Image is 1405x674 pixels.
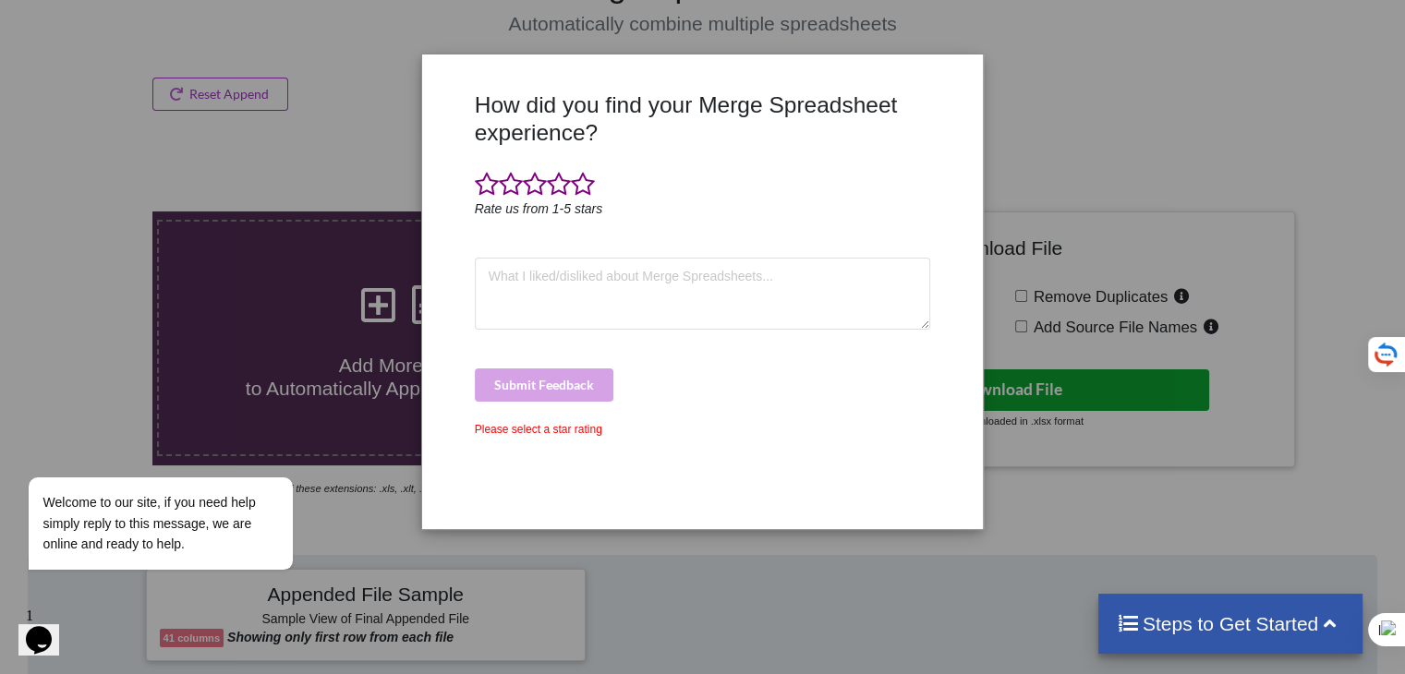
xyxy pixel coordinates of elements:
div: Please select a star rating [475,421,931,438]
h4: Steps to Get Started [1117,612,1345,635]
iframe: chat widget [18,373,351,591]
i: Rate us from 1-5 stars [475,201,603,216]
iframe: chat widget [18,600,78,656]
h3: How did you find your Merge Spreadsheet experience? [475,91,931,146]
